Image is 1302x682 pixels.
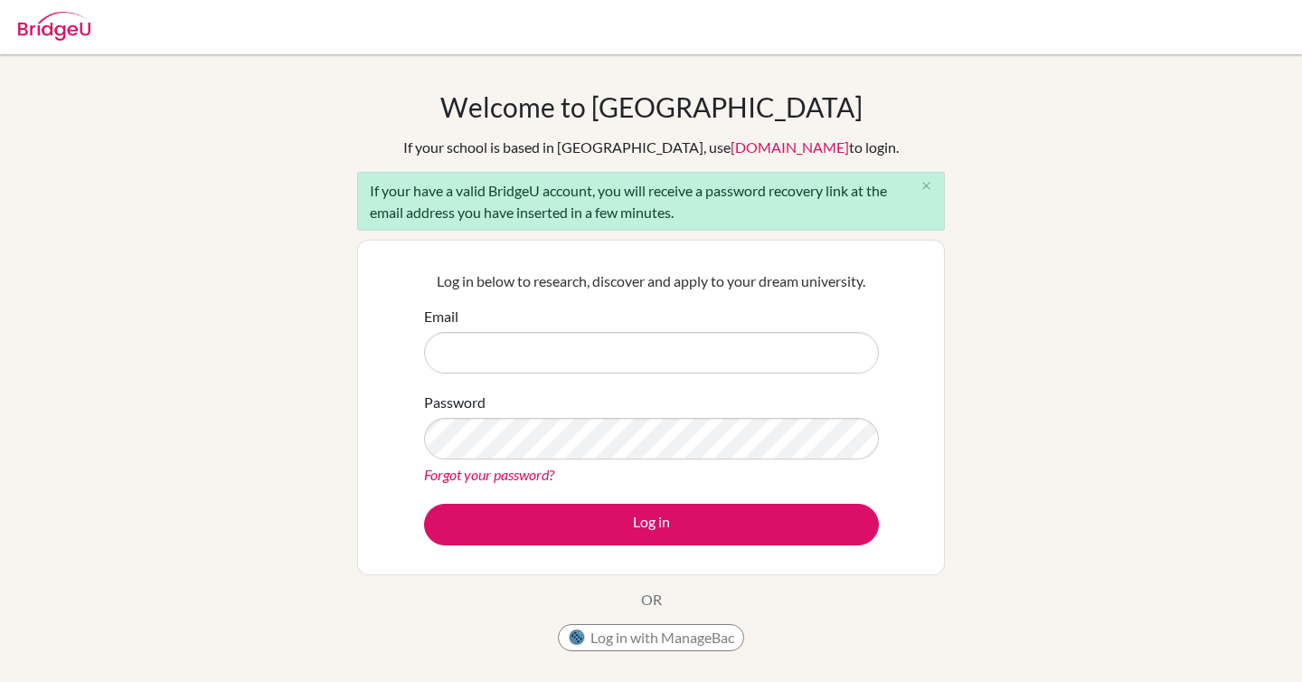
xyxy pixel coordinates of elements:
h1: Welcome to [GEOGRAPHIC_DATA] [440,90,863,123]
label: Password [424,392,486,413]
button: Log in with ManageBac [558,624,744,651]
p: Log in below to research, discover and apply to your dream university. [424,270,879,292]
button: Log in [424,504,879,545]
button: Close [908,173,944,200]
img: Bridge-U [18,12,90,41]
label: Email [424,306,458,327]
a: [DOMAIN_NAME] [731,138,849,156]
div: If your have a valid BridgeU account, you will receive a password recovery link at the email addr... [357,172,945,231]
p: OR [641,589,662,611]
div: If your school is based in [GEOGRAPHIC_DATA], use to login. [403,137,899,158]
i: close [920,179,933,193]
a: Forgot your password? [424,466,554,483]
